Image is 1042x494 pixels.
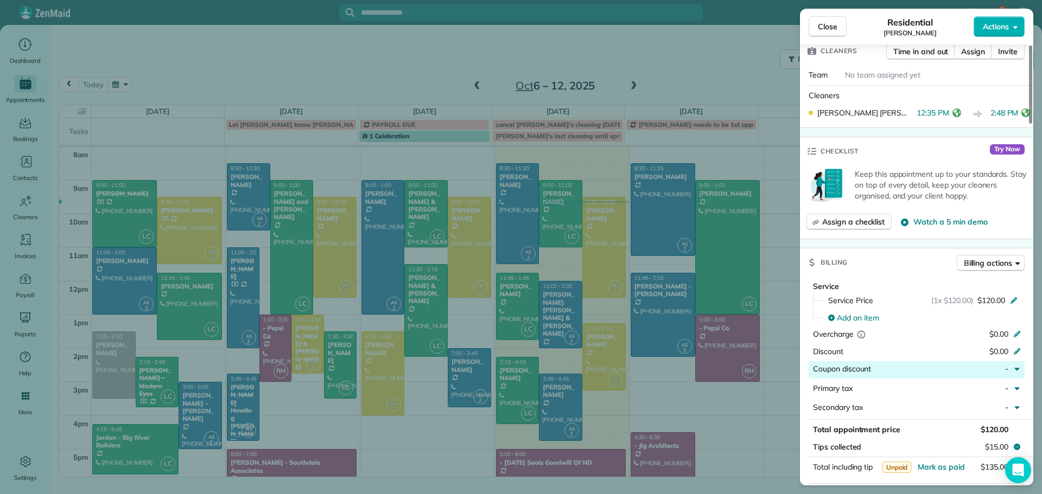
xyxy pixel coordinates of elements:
span: Unpaid [882,461,912,473]
button: Assign [954,43,992,60]
span: Billing actions [964,258,1012,268]
span: - [1005,383,1008,393]
span: Cleaners [821,46,857,56]
button: Time in and out [886,43,955,60]
span: $120.00 [981,425,1008,434]
span: Close [818,21,837,32]
span: No team assigned yet [845,70,920,80]
span: Total including tip [813,462,873,472]
span: Service [813,281,839,291]
button: Tips collected$15.00 [809,439,1025,454]
button: Service Price(1x $120.00)$120.00 [822,292,1025,309]
span: Mark as paid [918,462,965,472]
div: Overcharge [813,329,907,339]
span: Discount [813,347,843,356]
span: Checklist [821,146,859,157]
span: Primary tax [813,383,853,393]
span: Team [809,70,828,80]
button: Assign a checklist [806,214,892,230]
span: Actions [983,21,1009,32]
button: Watch a 5 min demo [900,216,987,227]
span: Billing [821,257,848,268]
span: Add an item [837,312,879,323]
span: [PERSON_NAME] [PERSON_NAME] [817,107,912,118]
div: Open Intercom Messenger [1005,457,1031,483]
button: Close [809,16,847,37]
span: $15.00 [985,441,1008,452]
p: Keep this appointment up to your standards. Stay on top of every detail, keep your cleaners organ... [855,169,1027,201]
span: Watch a 5 min demo [913,216,987,227]
button: Add an item [822,309,1025,326]
span: Assign [961,46,985,57]
span: $135.00 [981,462,1008,472]
span: Coupon discount [813,364,871,374]
span: 2:48 PM [990,107,1019,121]
span: $120.00 [977,295,1005,306]
span: 12:35 PM [917,107,949,121]
button: Mark as paid [918,461,965,472]
span: - [1005,364,1008,374]
span: Time in and out [893,46,948,57]
span: Cleaners [809,91,840,100]
span: Assign a checklist [822,216,885,227]
span: (1x $120.00) [931,295,974,306]
span: - [1005,402,1008,412]
span: $0.00 [989,347,1008,356]
span: Tips collected [813,441,861,452]
span: $0.00 [989,329,1008,339]
span: Service Price [828,295,873,306]
span: [PERSON_NAME] [884,29,937,37]
span: Residential [887,16,933,29]
span: Secondary tax [813,402,863,412]
span: Try Now [990,144,1025,155]
button: Invite [991,43,1025,60]
span: Invite [998,46,1018,57]
span: Total appointment price [813,425,900,434]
